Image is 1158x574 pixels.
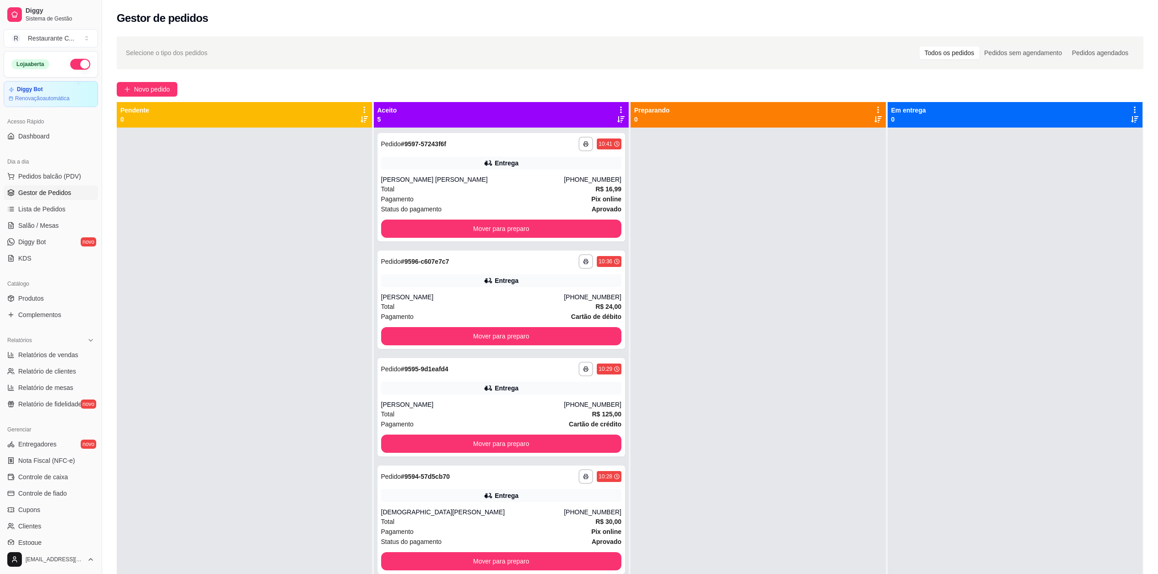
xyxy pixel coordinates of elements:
[381,292,564,302] div: [PERSON_NAME]
[4,29,98,47] button: Select a team
[26,7,94,15] span: Diggy
[4,307,98,322] a: Complementos
[18,237,46,246] span: Diggy Bot
[592,205,621,213] strong: aprovado
[4,422,98,437] div: Gerenciar
[401,140,446,148] strong: # 9597-57243f6f
[564,507,621,517] div: [PHONE_NUMBER]
[4,502,98,517] a: Cupons
[18,367,76,376] span: Relatório de clientes
[18,400,82,409] span: Relatório de fidelidade
[592,410,621,418] strong: R$ 125,00
[381,220,622,238] button: Mover para preparo
[18,205,66,214] span: Lista de Pedidos
[4,277,98,291] div: Catálogo
[381,365,401,373] span: Pedido
[4,380,98,395] a: Relatório de mesas
[381,473,401,480] span: Pedido
[564,175,621,184] div: [PHONE_NUMBER]
[18,505,40,514] span: Cupons
[4,437,98,451] a: Entregadoresnovo
[4,364,98,379] a: Relatório de clientes
[571,313,621,320] strong: Cartão de débito
[381,204,442,214] span: Status do pagamento
[381,327,622,345] button: Mover para preparo
[495,159,518,168] div: Entrega
[7,337,32,344] span: Relatórios
[26,15,94,22] span: Sistema de Gestão
[18,132,50,141] span: Dashboard
[4,548,98,570] button: [EMAIL_ADDRESS][DOMAIN_NAME]
[891,106,926,115] p: Em entrega
[401,473,450,480] strong: # 9594-57d5cb70
[381,184,395,194] span: Total
[595,303,621,310] strong: R$ 24,00
[4,81,98,107] a: Diggy BotRenovaçãoautomática
[564,292,621,302] div: [PHONE_NUMBER]
[18,310,61,319] span: Complementos
[599,140,612,148] div: 10:41
[4,251,98,266] a: KDS
[592,538,621,545] strong: aprovado
[4,470,98,484] a: Controle de caixa
[595,185,621,193] strong: R$ 16,99
[1067,46,1133,59] div: Pedidos agendados
[377,106,397,115] p: Aceito
[495,384,518,393] div: Entrega
[4,185,98,200] a: Gestor de Pedidos
[18,294,44,303] span: Produtos
[401,258,449,265] strong: # 9596-c607e7c7
[381,409,395,419] span: Total
[595,518,621,525] strong: R$ 30,00
[4,154,98,169] div: Dia a dia
[18,456,75,465] span: Nota Fiscal (NFC-e)
[381,140,401,148] span: Pedido
[381,507,564,517] div: [DEMOGRAPHIC_DATA][PERSON_NAME]
[18,221,59,230] span: Salão / Mesas
[495,276,518,285] div: Entrega
[381,400,564,409] div: [PERSON_NAME]
[15,95,69,102] article: Renovação automática
[18,254,31,263] span: KDS
[381,435,622,453] button: Mover para preparo
[381,175,564,184] div: [PERSON_NAME] [PERSON_NAME]
[17,86,43,93] article: Diggy Bot
[120,106,149,115] p: Pendente
[401,365,448,373] strong: # 9595-9d1eafd4
[4,129,98,143] a: Dashboard
[634,115,670,124] p: 0
[4,169,98,184] button: Pedidos balcão (PDV)
[18,489,67,498] span: Controle de fiado
[18,188,71,197] span: Gestor de Pedidos
[117,82,177,97] button: Novo pedido
[11,59,49,69] div: Loja aberta
[381,419,414,429] span: Pagamento
[920,46,979,59] div: Todos os pedidos
[891,115,926,124] p: 0
[381,258,401,265] span: Pedido
[28,34,74,43] div: Restaurante C ...
[4,535,98,550] a: Estoque
[18,350,78,359] span: Relatórios de vendas
[381,302,395,312] span: Total
[4,486,98,501] a: Controle de fiado
[4,202,98,216] a: Lista de Pedidos
[381,517,395,527] span: Total
[381,552,622,570] button: Mover para preparo
[18,472,68,482] span: Controle de caixa
[120,115,149,124] p: 0
[134,84,170,94] span: Novo pedido
[591,528,621,535] strong: Pix online
[381,537,442,547] span: Status do pagamento
[18,522,41,531] span: Clientes
[4,235,98,249] a: Diggy Botnovo
[599,365,612,373] div: 10:29
[4,348,98,362] a: Relatórios de vendas
[4,519,98,533] a: Clientes
[18,538,41,547] span: Estoque
[117,11,208,26] h2: Gestor de pedidos
[11,34,21,43] span: R
[979,46,1067,59] div: Pedidos sem agendamento
[4,453,98,468] a: Nota Fiscal (NFC-e)
[564,400,621,409] div: [PHONE_NUMBER]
